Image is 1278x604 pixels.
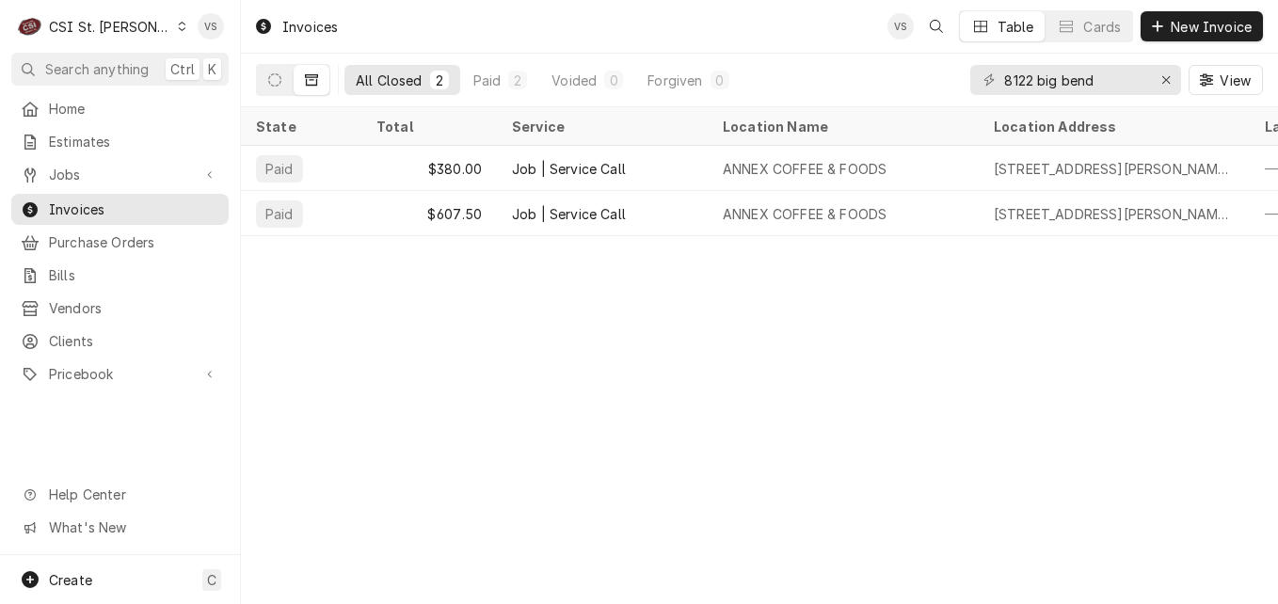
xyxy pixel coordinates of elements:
[264,159,296,179] div: Paid
[361,146,497,191] div: $380.00
[49,485,217,504] span: Help Center
[17,13,43,40] div: CSI St. Louis's Avatar
[887,13,914,40] div: Vicky Stuesse's Avatar
[11,93,229,124] a: Home
[608,71,619,90] div: 0
[11,293,229,324] a: Vendors
[994,204,1235,224] div: [STREET_ADDRESS][PERSON_NAME][PERSON_NAME]
[512,204,626,224] div: Job | Service Call
[256,117,346,136] div: State
[49,331,219,351] span: Clients
[11,53,229,86] button: Search anythingCtrlK
[49,132,219,151] span: Estimates
[361,191,497,236] div: $607.50
[198,13,224,40] div: VS
[49,17,171,37] div: CSI St. [PERSON_NAME]
[49,572,92,588] span: Create
[11,227,229,258] a: Purchase Orders
[11,358,229,389] a: Go to Pricebook
[1189,65,1263,95] button: View
[994,159,1235,179] div: [STREET_ADDRESS][PERSON_NAME][PERSON_NAME]
[17,13,43,40] div: C
[376,117,478,136] div: Total
[49,99,219,119] span: Home
[207,570,216,590] span: C
[198,13,224,40] div: Vicky Stuesse's Avatar
[49,232,219,252] span: Purchase Orders
[714,71,726,90] div: 0
[512,71,523,90] div: 2
[998,17,1034,37] div: Table
[921,11,951,41] button: Open search
[434,71,445,90] div: 2
[551,71,597,90] div: Voided
[11,159,229,190] a: Go to Jobs
[49,364,191,384] span: Pricebook
[11,260,229,291] a: Bills
[1083,17,1121,37] div: Cards
[11,126,229,157] a: Estimates
[1004,65,1145,95] input: Keyword search
[512,117,689,136] div: Service
[11,479,229,510] a: Go to Help Center
[49,517,217,537] span: What's New
[1167,17,1255,37] span: New Invoice
[723,159,887,179] div: ANNEX COFFEE & FOODS
[49,265,219,285] span: Bills
[11,194,229,225] a: Invoices
[512,159,626,179] div: Job | Service Call
[1141,11,1263,41] button: New Invoice
[49,199,219,219] span: Invoices
[1151,65,1181,95] button: Erase input
[473,71,502,90] div: Paid
[647,71,702,90] div: Forgiven
[49,298,219,318] span: Vendors
[994,117,1231,136] div: Location Address
[49,165,191,184] span: Jobs
[264,204,296,224] div: Paid
[208,59,216,79] span: K
[723,204,887,224] div: ANNEX COFFEE & FOODS
[1216,71,1254,90] span: View
[170,59,195,79] span: Ctrl
[356,71,423,90] div: All Closed
[11,326,229,357] a: Clients
[723,117,960,136] div: Location Name
[11,512,229,543] a: Go to What's New
[887,13,914,40] div: VS
[45,59,149,79] span: Search anything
